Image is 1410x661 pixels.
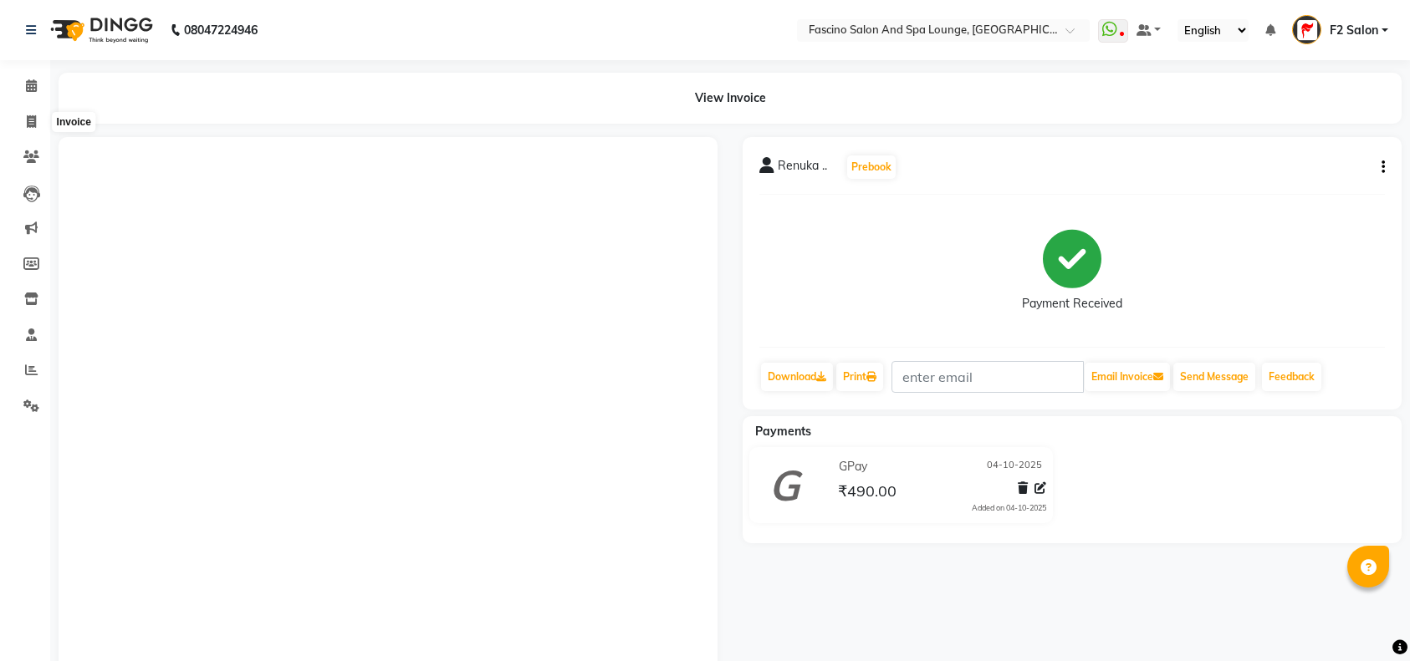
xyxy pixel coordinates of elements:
img: logo [43,7,157,53]
div: Invoice [53,112,95,132]
div: Payment Received [1022,295,1122,313]
button: Send Message [1173,363,1255,391]
b: 08047224946 [184,7,258,53]
iframe: chat widget [1340,594,1393,644]
div: View Invoice [59,73,1402,124]
a: Download [761,363,833,391]
div: Added on 04-10-2025 [972,502,1046,514]
span: GPay [839,458,867,475]
button: Prebook [847,155,896,179]
span: Renuka .. [778,157,827,181]
input: enter email [891,361,1084,393]
span: Payments [755,424,811,439]
span: F2 Salon [1330,22,1378,39]
span: ₹490.00 [838,481,897,505]
button: Email Invoice [1085,363,1170,391]
span: 04-10-2025 [987,458,1042,475]
img: F2 Salon [1292,15,1321,44]
a: Print [836,363,883,391]
a: Feedback [1262,363,1321,391]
